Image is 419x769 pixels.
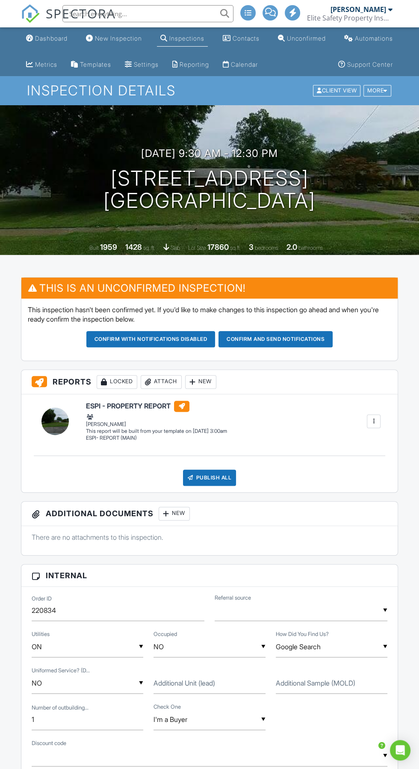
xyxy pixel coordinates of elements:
[21,4,40,23] img: The Best Home Inspection Software - Spectora
[32,595,52,603] label: Order ID
[233,35,260,42] div: Contacts
[86,428,227,435] div: This report will be built from your template on [DATE] 3:00am
[255,245,278,251] span: bedrooms
[153,703,181,711] label: Check One
[153,673,265,694] input: Additional Unit (lead)
[276,673,387,694] input: Additional Sample (MOLD)
[23,31,71,47] a: Dashboard
[230,245,241,251] span: sq.ft.
[86,412,227,428] div: [PERSON_NAME]
[185,375,216,389] div: New
[157,31,208,47] a: Inspections
[28,305,391,324] p: This inspection hasn't been confirmed yet. If you'd like to make changes to this inspection go ah...
[215,594,251,602] label: Referral source
[21,278,398,299] h3: This is an Unconfirmed Inspection!
[169,35,204,42] div: Inspections
[103,167,316,213] h1: [STREET_ADDRESS] [GEOGRAPHIC_DATA]
[298,245,323,251] span: bathrooms
[89,245,99,251] span: Built
[32,667,90,674] label: Uniformed Service? (Discount applies ONLY after confirmation)
[312,87,363,93] a: Client View
[21,565,398,587] h3: Internal
[274,31,329,47] a: Unconfirmed
[153,678,215,688] label: Additional Unit (lead)
[141,148,278,159] h3: [DATE] 9:30 am - 12:30 pm
[32,739,66,747] label: Discount code
[80,61,111,68] div: Templates
[125,243,142,251] div: 1428
[219,31,263,47] a: Contacts
[313,85,360,97] div: Client View
[46,4,116,22] span: SPECTORA
[86,435,227,442] div: ESPI- REPORT (MAIN)
[21,12,116,30] a: SPECTORA
[335,57,396,73] a: Support Center
[287,35,326,42] div: Unconfirmed
[307,14,392,22] div: Elite Safety Property Inspections Inc.
[143,245,155,251] span: sq. ft.
[21,502,398,526] h3: Additional Documents
[32,709,143,730] input: Number of outbuildings (Not including 1 detached or attached garage)
[249,243,254,251] div: 3
[100,243,117,251] div: 1959
[390,740,410,760] div: Open Intercom Messenger
[276,630,329,638] label: How Did You Find Us?
[219,57,261,73] a: Calendar
[97,375,137,389] div: Locked
[21,370,398,394] h3: Reports
[32,704,89,712] label: Number of outbuildings (Not including 1 detached or attached garage)
[141,375,182,389] div: Attach
[153,630,177,638] label: Occupied
[35,35,68,42] div: Dashboard
[231,61,258,68] div: Calendar
[180,61,209,68] div: Reporting
[27,83,392,98] h1: Inspection Details
[330,5,386,14] div: [PERSON_NAME]
[171,245,180,251] span: slab
[363,85,391,97] div: More
[355,35,393,42] div: Automations
[276,678,355,688] label: Additional Sample (MOLD)
[286,243,297,251] div: 2.0
[32,630,50,638] label: Utilities
[159,507,190,521] div: New
[188,245,206,251] span: Lot Size
[121,57,162,73] a: Settings
[183,470,236,486] div: Publish All
[86,331,215,347] button: Confirm with notifications disabled
[32,532,387,542] p: There are no attachments to this inspection.
[134,61,159,68] div: Settings
[23,57,61,73] a: Metrics
[86,401,227,412] h6: ESPI - PROPERTY REPORT
[35,61,57,68] div: Metrics
[68,57,115,73] a: Templates
[341,31,396,47] a: Automations (Advanced)
[83,31,145,47] a: New Inspection
[347,61,393,68] div: Support Center
[169,57,212,73] a: Reporting
[62,5,233,22] input: Search everything...
[218,331,333,347] button: Confirm and send notifications
[207,243,229,251] div: 17860
[95,35,142,42] div: New Inspection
